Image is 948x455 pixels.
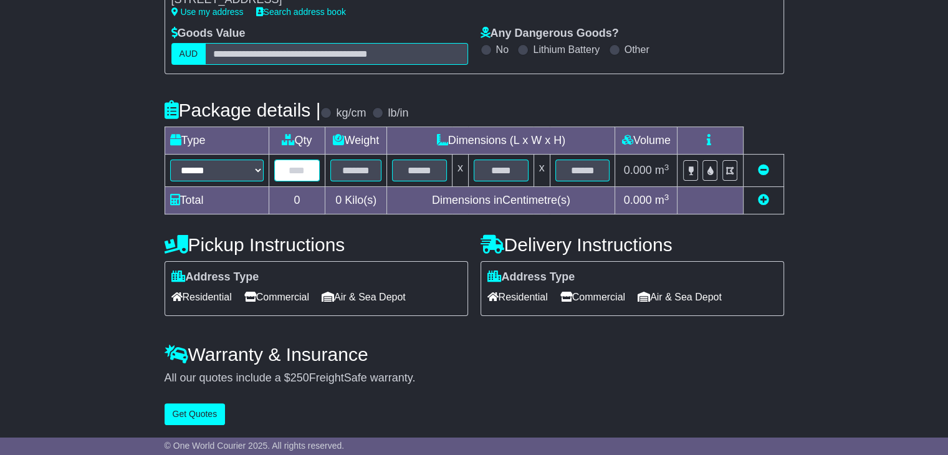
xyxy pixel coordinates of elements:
h4: Warranty & Insurance [165,344,784,365]
span: Commercial [560,287,625,307]
sup: 3 [664,193,669,202]
td: Qty [269,127,325,155]
label: Other [625,44,649,55]
span: Air & Sea Depot [638,287,722,307]
a: Search address book [256,7,346,17]
td: Total [165,187,269,214]
span: m [655,194,669,206]
td: Dimensions in Centimetre(s) [387,187,615,214]
label: Address Type [487,271,575,284]
span: Residential [171,287,232,307]
h4: Delivery Instructions [481,234,784,255]
span: 0.000 [624,194,652,206]
span: 0 [335,194,342,206]
td: Dimensions (L x W x H) [387,127,615,155]
label: AUD [171,43,206,65]
label: kg/cm [336,107,366,120]
label: Goods Value [171,27,246,41]
span: 250 [290,371,309,384]
label: lb/in [388,107,408,120]
span: Air & Sea Depot [322,287,406,307]
td: Volume [615,127,677,155]
td: x [452,155,468,187]
td: 0 [269,187,325,214]
span: © One World Courier 2025. All rights reserved. [165,441,345,451]
label: Any Dangerous Goods? [481,27,619,41]
span: m [655,164,669,176]
label: No [496,44,509,55]
span: Residential [487,287,548,307]
a: Add new item [758,194,769,206]
td: x [534,155,550,187]
td: Type [165,127,269,155]
div: All our quotes include a $ FreightSafe warranty. [165,371,784,385]
td: Kilo(s) [325,187,387,214]
button: Get Quotes [165,403,226,425]
label: Lithium Battery [533,44,600,55]
h4: Package details | [165,100,321,120]
span: Commercial [244,287,309,307]
td: Weight [325,127,387,155]
a: Remove this item [758,164,769,176]
a: Use my address [171,7,244,17]
h4: Pickup Instructions [165,234,468,255]
sup: 3 [664,163,669,172]
label: Address Type [171,271,259,284]
span: 0.000 [624,164,652,176]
